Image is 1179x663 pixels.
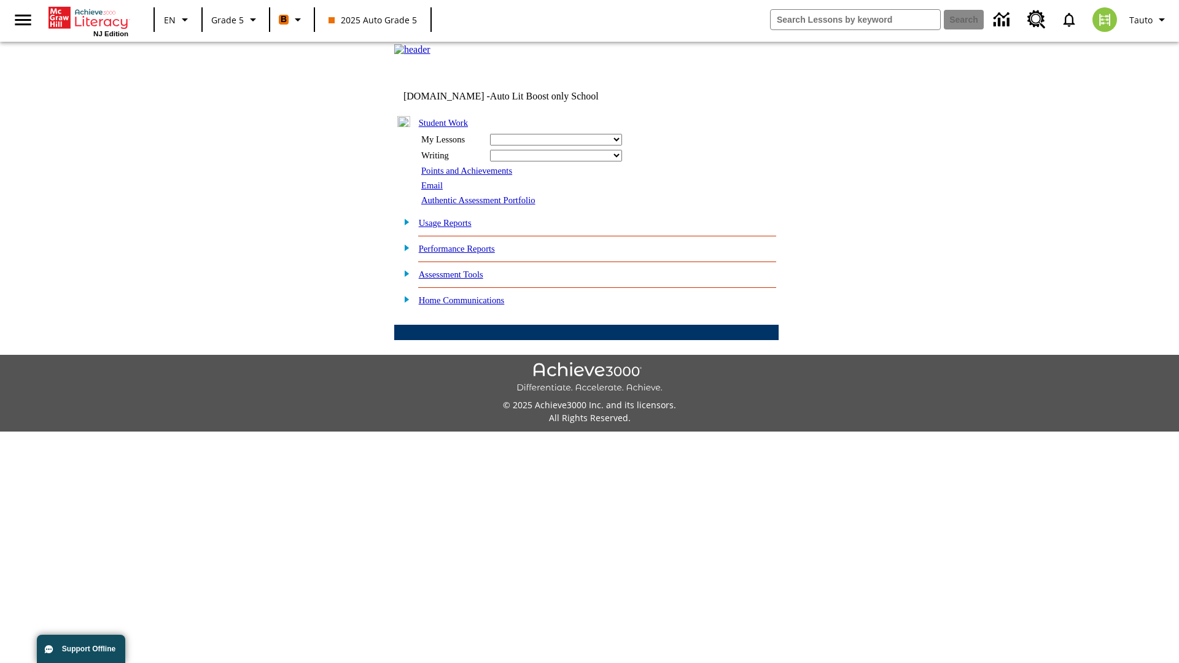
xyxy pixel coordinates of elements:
img: plus.gif [397,216,410,227]
nobr: Auto Lit Boost only School [490,91,599,101]
button: Language: EN, Select a language [158,9,198,31]
button: Grade: Grade 5, Select a grade [206,9,265,31]
a: Student Work [419,118,468,128]
a: Data Center [986,3,1020,37]
a: Notifications [1053,4,1085,36]
img: avatar image [1092,7,1117,32]
a: Authentic Assessment Portfolio [421,195,535,205]
span: Tauto [1129,14,1153,26]
button: Select a new avatar [1085,4,1124,36]
div: Home [49,4,128,37]
span: B [281,12,287,27]
button: Boost Class color is orange. Change class color [274,9,310,31]
button: Open side menu [5,2,41,38]
span: Grade 5 [211,14,244,26]
a: Home Communications [419,295,505,305]
a: Resource Center, Will open in new tab [1020,3,1053,36]
span: 2025 Auto Grade 5 [329,14,417,26]
td: [DOMAIN_NAME] - [403,91,629,102]
a: Performance Reports [419,244,495,254]
img: Achieve3000 Differentiate Accelerate Achieve [516,362,663,394]
a: Email [421,180,443,190]
span: EN [164,14,176,26]
div: My Lessons [421,134,483,145]
button: Support Offline [37,635,125,663]
img: plus.gif [397,242,410,253]
a: Assessment Tools [419,269,483,279]
input: search field [771,10,940,29]
a: Usage Reports [419,218,472,228]
a: Points and Achievements [421,166,512,176]
img: header [394,44,430,55]
button: Profile/Settings [1124,9,1174,31]
img: minus.gif [397,116,410,127]
img: plus.gif [397,293,410,304]
span: NJ Edition [93,30,128,37]
span: Support Offline [62,645,115,653]
img: plus.gif [397,268,410,279]
div: Writing [421,150,483,161]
